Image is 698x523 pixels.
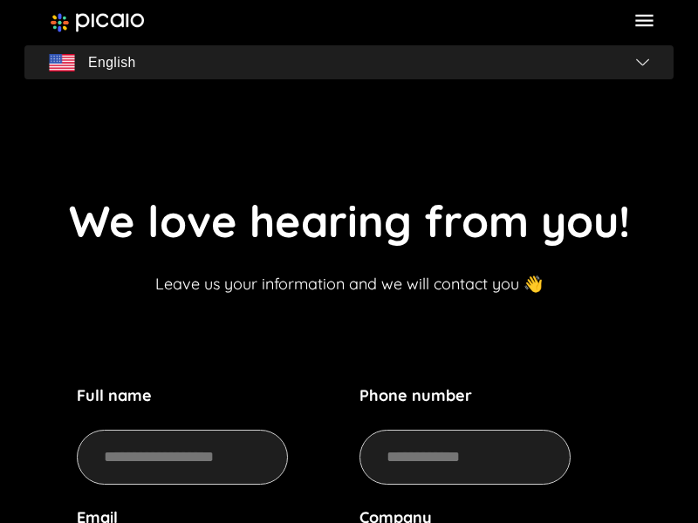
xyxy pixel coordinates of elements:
[636,58,649,65] img: flag
[51,13,144,32] img: image
[69,272,630,296] p: Leave us your information and we will contact you 👋
[24,45,674,80] button: flagEnglishflag
[359,384,472,408] label: Phone number
[88,51,136,75] span: English
[49,54,75,71] img: flag
[77,384,152,408] label: Full name
[69,188,630,255] p: We love hearing from you!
